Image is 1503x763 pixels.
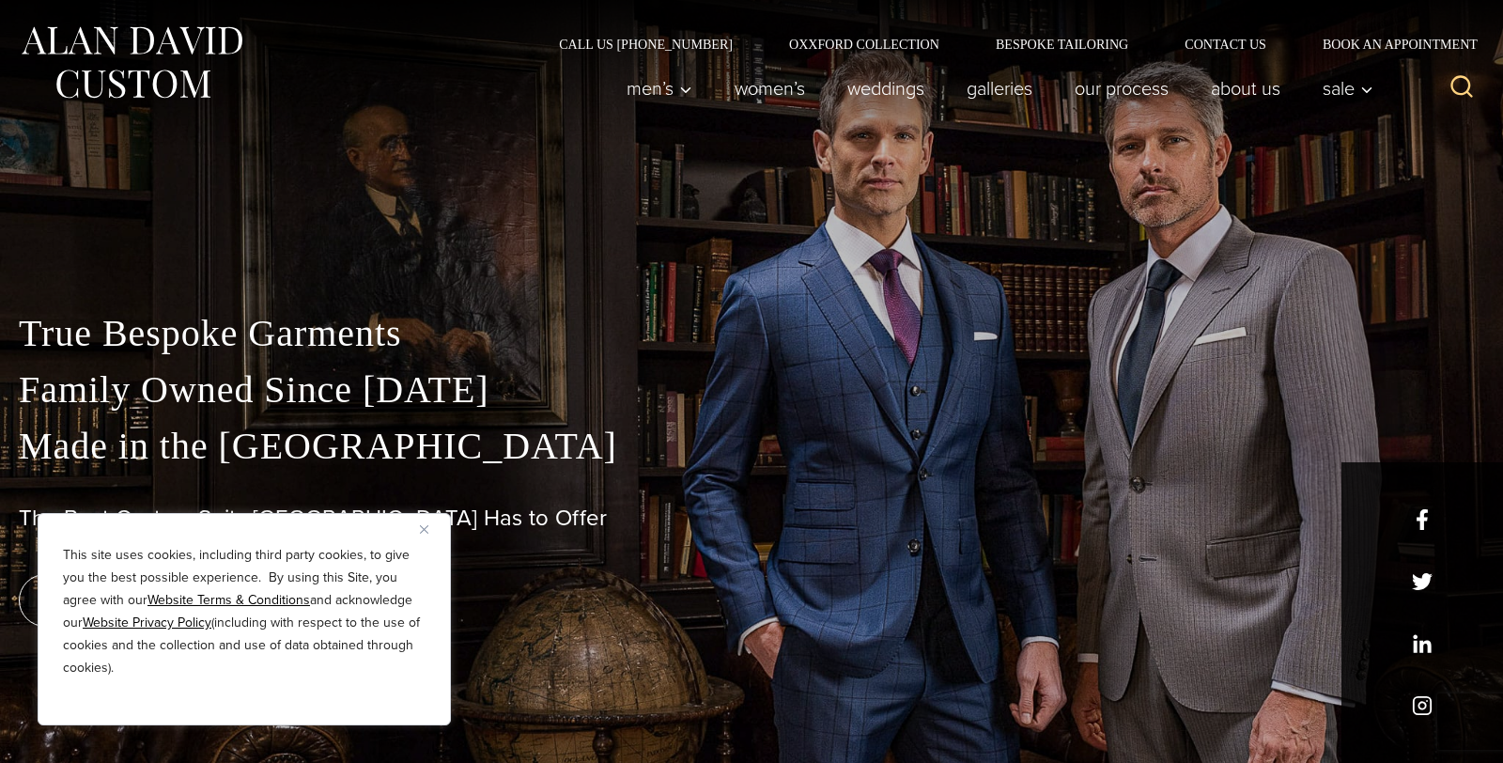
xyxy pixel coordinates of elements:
[420,518,442,540] button: Close
[827,70,946,107] a: weddings
[606,70,1384,107] nav: Primary Navigation
[946,70,1054,107] a: Galleries
[531,38,1484,51] nav: Secondary Navigation
[1439,66,1484,111] button: View Search Form
[1054,70,1190,107] a: Our Process
[19,505,1484,532] h1: The Best Custom Suits [GEOGRAPHIC_DATA] Has to Offer
[19,21,244,104] img: Alan David Custom
[761,38,968,51] a: Oxxford Collection
[714,70,827,107] a: Women’s
[63,544,426,679] p: This site uses cookies, including third party cookies, to give you the best possible experience. ...
[1156,38,1294,51] a: Contact Us
[83,613,211,632] a: Website Privacy Policy
[19,305,1484,475] p: True Bespoke Garments Family Owned Since [DATE] Made in the [GEOGRAPHIC_DATA]
[19,574,282,627] a: book an appointment
[147,590,310,610] a: Website Terms & Conditions
[1323,79,1373,98] span: Sale
[420,525,428,534] img: Close
[968,38,1156,51] a: Bespoke Tailoring
[1294,38,1484,51] a: Book an Appointment
[1190,70,1302,107] a: About Us
[627,79,692,98] span: Men’s
[531,38,761,51] a: Call Us [PHONE_NUMBER]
